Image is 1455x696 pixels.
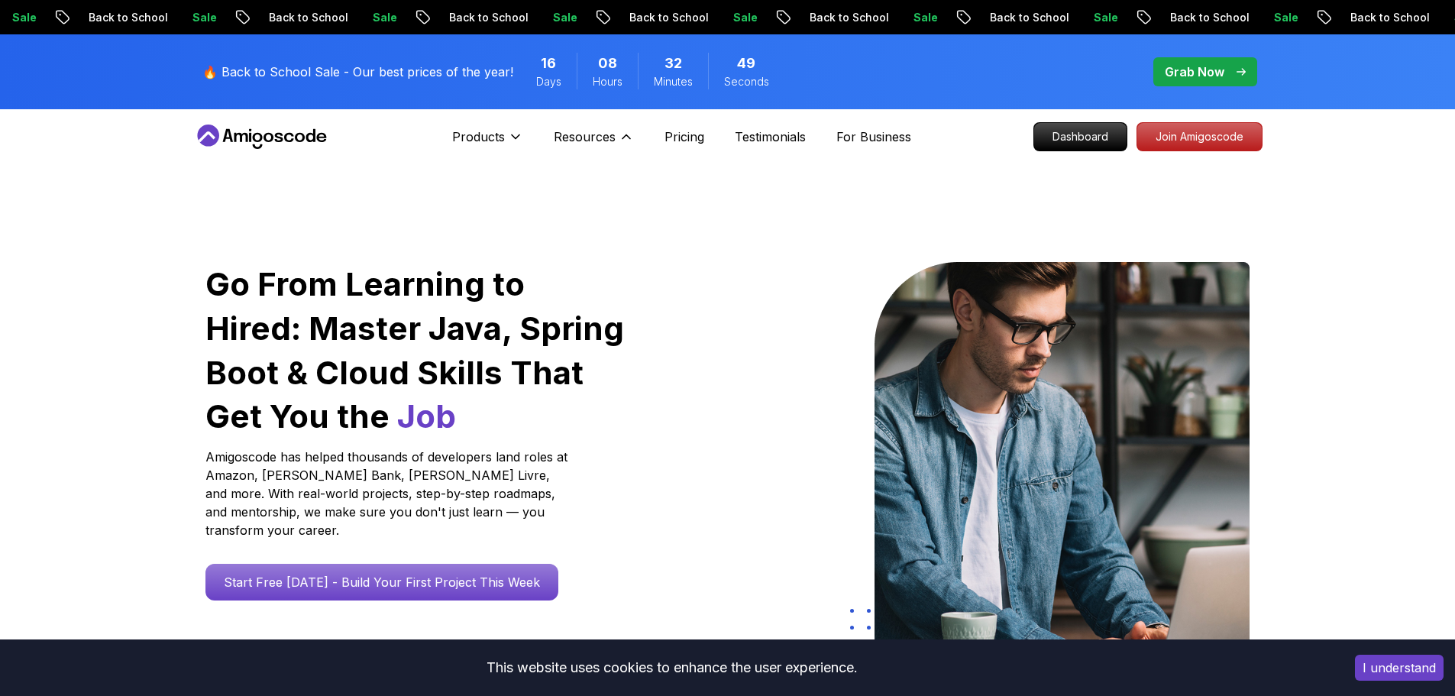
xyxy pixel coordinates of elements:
[202,63,513,81] p: 🔥 Back to School Sale - Our best prices of the year!
[452,128,505,146] p: Products
[176,10,225,25] p: Sale
[433,10,537,25] p: Back to School
[664,53,682,74] span: 32 Minutes
[836,128,911,146] a: For Business
[452,128,523,158] button: Products
[73,10,176,25] p: Back to School
[1334,10,1438,25] p: Back to School
[357,10,406,25] p: Sale
[1137,123,1262,151] p: Join Amigoscode
[724,74,769,89] span: Seconds
[1033,122,1127,151] a: Dashboard
[897,10,946,25] p: Sale
[554,128,634,158] button: Resources
[654,74,693,89] span: Minutes
[1078,10,1127,25] p: Sale
[205,448,572,539] p: Amigoscode has helped thousands of developers land roles at Amazon, [PERSON_NAME] Bank, [PERSON_N...
[974,10,1078,25] p: Back to School
[1258,10,1307,25] p: Sale
[717,10,766,25] p: Sale
[1154,10,1258,25] p: Back to School
[1165,63,1224,81] p: Grab Now
[541,53,556,74] span: 16 Days
[11,651,1332,685] div: This website uses cookies to enhance the user experience.
[794,10,897,25] p: Back to School
[664,128,704,146] a: Pricing
[737,53,755,74] span: 49 Seconds
[554,128,616,146] p: Resources
[613,10,717,25] p: Back to School
[253,10,357,25] p: Back to School
[735,128,806,146] a: Testimonials
[593,74,622,89] span: Hours
[1137,122,1263,151] a: Join Amigoscode
[598,53,617,74] span: 8 Hours
[1355,655,1444,681] button: Accept cookies
[536,74,561,89] span: Days
[205,564,558,601] a: Start Free [DATE] - Build Your First Project This Week
[537,10,586,25] p: Sale
[1034,123,1127,151] p: Dashboard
